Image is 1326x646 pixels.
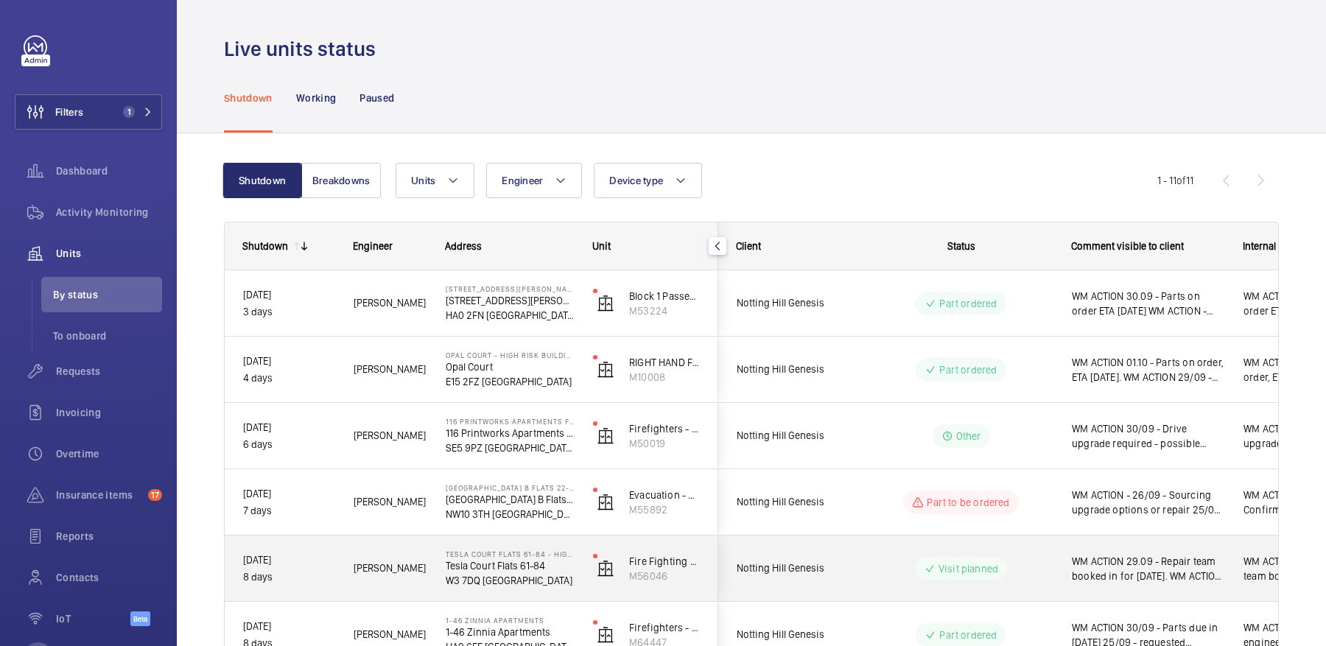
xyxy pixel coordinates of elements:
p: HA0 2FN [GEOGRAPHIC_DATA] [446,308,574,323]
span: [PERSON_NAME] [354,494,427,510]
span: [PERSON_NAME] [354,626,427,643]
button: Units [396,163,474,198]
span: [PERSON_NAME] [354,560,427,577]
span: Invoicing [56,405,162,420]
span: By status [53,287,162,302]
button: Engineer [486,163,582,198]
p: 1-46 Zinnia Apartments [446,616,574,625]
span: Reports [56,529,162,544]
p: Evacuation - EPL No 2 Flats 22-44 Block B [629,488,700,502]
span: Filters [55,105,83,119]
span: Contacts [56,570,162,585]
p: [STREET_ADDRESS][PERSON_NAME] - High Risk Building [446,284,574,293]
span: Beta [130,611,150,626]
span: Notting Hill Genesis [737,427,850,444]
span: Engineer [353,240,393,252]
img: elevator.svg [597,494,614,511]
span: Overtime [56,446,162,461]
p: M50019 [629,436,700,451]
span: IoT [56,611,130,626]
p: Working [296,91,336,105]
img: elevator.svg [597,626,614,644]
p: M56046 [629,569,700,583]
div: Shutdown [242,240,288,252]
p: 3 days [243,303,334,320]
p: Part ordered [939,628,997,642]
span: WM ACTION 29.09 - Repair team booked in for [DATE]. WM ACTION 29/09 - Parts due in [DATE] 25/09 -... [1072,554,1224,583]
span: [PERSON_NAME] [354,295,427,312]
p: M10008 [629,370,700,385]
p: 1-46 Zinnia Apartments [446,625,574,639]
span: Requests [56,364,162,379]
p: Firefighters - EPL Flats 1-65 No 1 [629,421,700,436]
p: 7 days [243,502,334,519]
img: elevator.svg [597,427,614,445]
img: elevator.svg [597,295,614,312]
p: [DATE] [243,419,334,436]
span: [PERSON_NAME] [354,361,427,378]
p: 8 days [243,569,334,586]
span: Comment visible to client [1071,240,1184,252]
span: of [1176,175,1186,186]
p: 116 Printworks Apartments Flats 1-65 - High Risk Building [446,417,574,426]
p: Tesla Court Flats 61-84 [446,558,574,573]
span: To onboard [53,329,162,343]
p: Block 1 Passenger Lift [629,289,700,303]
p: M53224 [629,303,700,318]
span: WM ACTION 01.10 - Parts on order, ETA [DATE]. WM ACTION 29/09 - rollers and clips required chasin... [1072,355,1224,385]
p: [STREET_ADDRESS][PERSON_NAME] [446,293,574,308]
p: Opal Court - High Risk Building [446,351,574,359]
span: Notting Hill Genesis [737,361,850,378]
p: Shutdown [224,91,273,105]
p: Opal Court [446,359,574,374]
p: SE5 9PZ [GEOGRAPHIC_DATA] [446,440,574,455]
img: elevator.svg [597,361,614,379]
span: Units [56,246,162,261]
span: 1 - 11 11 [1157,175,1193,186]
div: Unit [592,240,701,252]
img: elevator.svg [597,560,614,577]
p: [GEOGRAPHIC_DATA] B Flats 22-44 - High Risk Building [446,483,574,492]
span: 1 [123,106,135,118]
button: Filters1 [15,94,162,130]
span: Dashboard [56,164,162,178]
span: WM ACTION 30/09 - Drive upgrade required - possible modernisation [1072,421,1224,451]
p: [GEOGRAPHIC_DATA] B Flats 22-44 [446,492,574,507]
p: E15 2FZ [GEOGRAPHIC_DATA] [446,374,574,389]
p: M55892 [629,502,700,517]
span: Device type [609,175,663,186]
p: Part ordered [939,296,997,311]
span: Status [947,240,975,252]
button: Breakdowns [301,163,381,198]
p: RIGHT HAND Fire Fighting Lift 11 Floors Machine Roomless [629,355,700,370]
span: [PERSON_NAME] [354,427,427,444]
h1: Live units status [224,35,385,63]
p: Paused [359,91,394,105]
span: Notting Hill Genesis [737,494,850,510]
span: WM ACTION - 26/09 - Sourcing upgrade options or repair 25/09 - Confirmation by technical [DATE] [... [1072,488,1224,517]
p: [DATE] [243,552,334,569]
p: [DATE] [243,485,334,502]
button: Shutdown [222,163,302,198]
p: Tesla Court Flats 61-84 - High Risk Building [446,550,574,558]
span: Activity Monitoring [56,205,162,220]
button: Device type [594,163,702,198]
p: Fire Fighting - Tesla 61-84 schn euro [629,554,700,569]
p: Part to be ordered [927,495,1009,510]
span: Internal comment [1243,240,1321,252]
span: Engineer [502,175,543,186]
span: Insurance items [56,488,142,502]
p: W3 7DQ [GEOGRAPHIC_DATA] [446,573,574,588]
span: Notting Hill Genesis [737,560,850,577]
p: 116 Printworks Apartments Flats 1-65 [446,426,574,440]
span: WM ACTION 30.09 - Parts on order ETA [DATE] WM ACTION - 29/09 - New safety edge lead required cha... [1072,289,1224,318]
span: Client [736,240,761,252]
span: Notting Hill Genesis [737,295,850,312]
p: 4 days [243,370,334,387]
p: [DATE] [243,353,334,370]
span: Notting Hill Genesis [737,626,850,643]
p: NW10 3TH [GEOGRAPHIC_DATA] [446,507,574,522]
span: 17 [148,489,162,501]
span: Units [411,175,435,186]
p: Other [956,429,981,443]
